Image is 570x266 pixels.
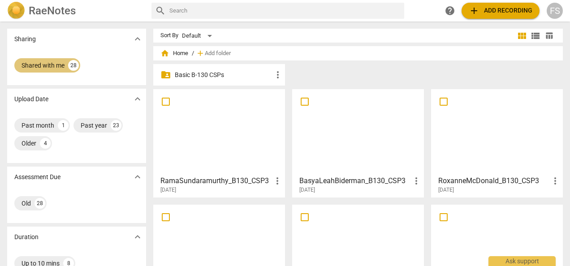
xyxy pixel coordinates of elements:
p: Upload Date [14,94,48,104]
h3: RamaSundaramurthy_B130_CSP3 [160,176,272,186]
span: Add recording [469,5,532,16]
h3: BasyaLeahBiderman_B130_CSP3 [299,176,411,186]
span: add [469,5,479,16]
a: RamaSundaramurthy_B130_CSP3[DATE] [156,92,282,193]
button: Show more [131,230,144,244]
span: more_vert [411,176,422,186]
div: Ask support [488,256,556,266]
h3: RoxanneMcDonald_B130_CSP3 [438,176,550,186]
div: Old [22,199,31,208]
div: Past month [22,121,54,130]
span: more_vert [550,176,561,186]
a: LogoRaeNotes [7,2,144,20]
div: Default [182,29,215,43]
a: RoxanneMcDonald_B130_CSP3[DATE] [434,92,560,193]
button: Table view [542,29,556,43]
span: [DATE] [299,186,315,194]
button: Tile view [515,29,529,43]
div: 23 [111,120,121,131]
img: Logo [7,2,25,20]
p: Assessment Due [14,172,60,182]
span: expand_more [132,172,143,182]
div: Sort By [160,32,178,39]
span: [DATE] [438,186,454,194]
span: expand_more [132,232,143,242]
button: Show more [131,32,144,46]
span: Home [160,49,188,58]
input: Search [169,4,401,18]
div: 28 [35,198,45,209]
button: Show more [131,170,144,184]
span: expand_more [132,34,143,44]
div: 4 [40,138,51,149]
span: help [445,5,455,16]
a: BasyaLeahBiderman_B130_CSP3[DATE] [295,92,421,193]
button: FS [547,3,563,19]
div: Past year [81,121,107,130]
span: search [155,5,166,16]
a: Help [442,3,458,19]
span: view_list [530,30,541,41]
h2: RaeNotes [29,4,76,17]
p: Duration [14,232,39,242]
button: Show more [131,92,144,106]
span: table_chart [545,31,553,40]
span: [DATE] [160,186,176,194]
p: Basic B-130 CSPs [175,70,272,80]
div: Shared with me [22,61,65,70]
div: Older [22,139,36,148]
div: 1 [58,120,69,131]
button: Upload [462,3,540,19]
button: List view [529,29,542,43]
span: folder_shared [160,69,171,80]
span: add [196,49,205,58]
span: Add folder [205,50,231,57]
span: expand_more [132,94,143,104]
div: 28 [68,60,79,71]
span: / [192,50,194,57]
p: Sharing [14,34,36,44]
span: view_module [517,30,527,41]
span: more_vert [272,176,283,186]
span: home [160,49,169,58]
span: more_vert [272,69,283,80]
